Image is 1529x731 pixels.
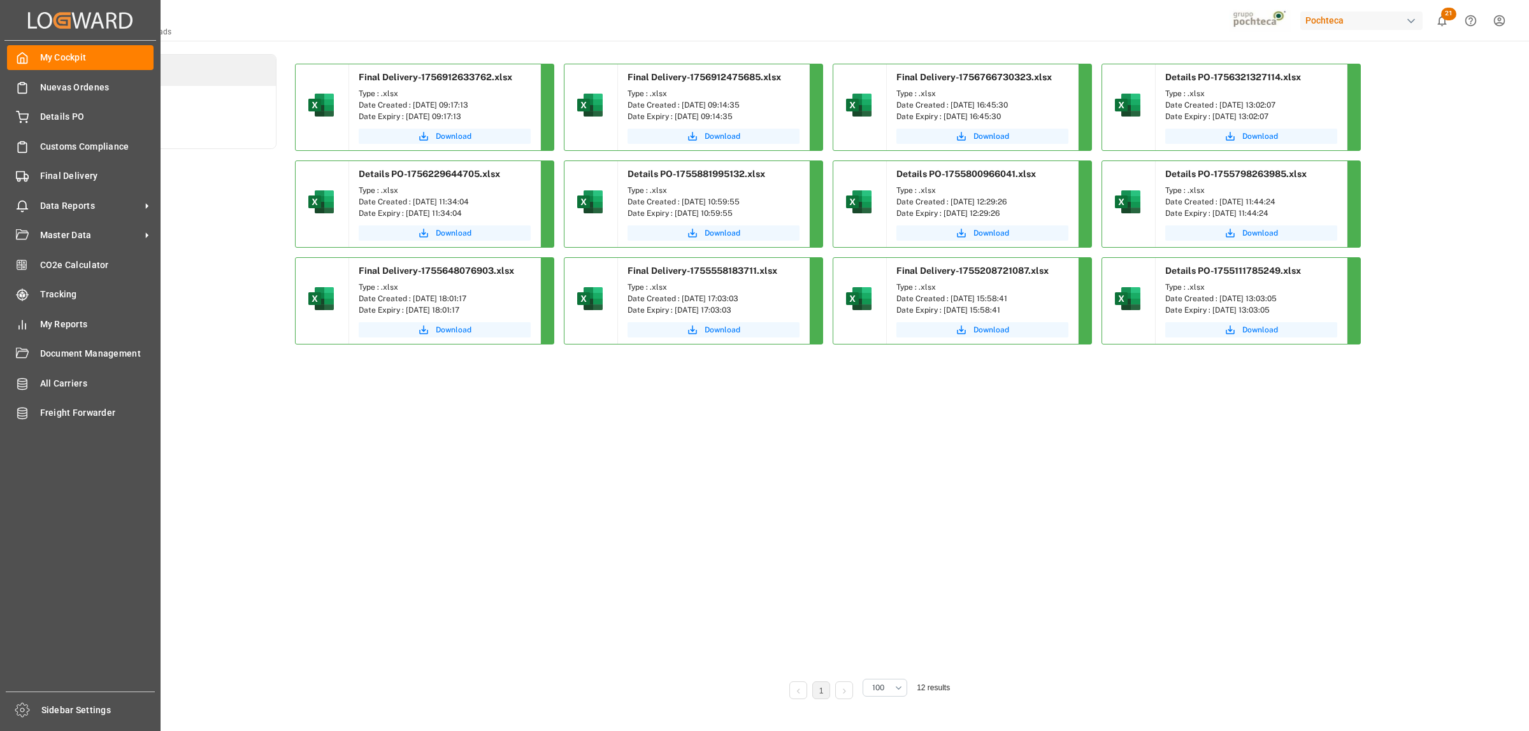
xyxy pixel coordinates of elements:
div: Type : .xlsx [628,185,800,196]
a: Final Delivery [7,164,154,188]
a: Freight Forwarder [7,401,154,425]
button: Download [628,129,800,144]
button: Download [896,129,1068,144]
div: Date Expiry : [DATE] 09:14:35 [628,111,800,122]
a: My Reports [7,311,154,336]
img: microsoft-excel-2019--v1.png [843,283,874,314]
div: Type : .xlsx [1165,185,1337,196]
span: 21 [1441,8,1456,20]
a: Tracking [7,282,154,307]
div: Type : .xlsx [896,185,1068,196]
span: CO2e Calculator [40,259,154,272]
span: Download [705,131,740,142]
div: Date Created : [DATE] 11:34:04 [359,196,531,208]
button: open menu [863,679,907,697]
span: Details PO [40,110,154,124]
li: Previous Page [789,681,807,699]
div: Date Expiry : [DATE] 12:29:26 [896,208,1068,219]
div: Date Created : [DATE] 18:01:17 [359,293,531,304]
span: Freight Forwarder [40,406,154,420]
span: Final Delivery-1756766730323.xlsx [896,72,1052,82]
button: Download [359,322,531,337]
div: Date Created : [DATE] 13:02:07 [1165,99,1337,111]
button: Download [1165,129,1337,144]
div: Type : .xlsx [628,88,800,99]
div: Date Expiry : [DATE] 11:34:04 [359,208,531,219]
img: microsoft-excel-2019--v1.png [1112,90,1143,120]
img: microsoft-excel-2019--v1.png [843,90,874,120]
a: 1 [819,686,824,695]
button: Download [1165,322,1337,337]
span: Final Delivery-1755558183711.xlsx [628,266,777,276]
span: Download [1242,131,1278,142]
span: Final Delivery-1756912475685.xlsx [628,72,781,82]
span: Tracking [40,288,154,301]
a: Download [628,322,800,337]
div: Date Created : [DATE] 13:03:05 [1165,293,1337,304]
a: Activity [59,117,276,148]
div: Date Created : [DATE] 17:03:03 [628,293,800,304]
img: microsoft-excel-2019--v1.png [306,187,336,217]
div: Date Created : [DATE] 09:17:13 [359,99,531,111]
span: Download [436,324,471,336]
span: Details PO-1756321327114.xlsx [1165,72,1301,82]
a: CO2e Calculator [7,252,154,277]
div: Date Expiry : [DATE] 16:45:30 [896,111,1068,122]
span: Nuevas Ordenes [40,81,154,94]
div: Type : .xlsx [1165,88,1337,99]
span: Download [973,227,1009,239]
span: Customs Compliance [40,140,154,153]
span: Download [973,131,1009,142]
a: Download [359,225,531,241]
a: Document Management [7,341,154,366]
div: Date Created : [DATE] 15:58:41 [896,293,1068,304]
span: Master Data [40,229,141,242]
div: Type : .xlsx [628,281,800,293]
div: Type : .xlsx [1165,281,1337,293]
img: microsoft-excel-2019--v1.png [1112,283,1143,314]
div: Date Expiry : [DATE] 13:02:07 [1165,111,1337,122]
span: Details PO-1756229644705.xlsx [359,169,500,179]
div: Date Expiry : [DATE] 15:58:41 [896,304,1068,316]
a: All Carriers [7,371,154,395]
span: Details PO-1755800966041.xlsx [896,169,1036,179]
div: Pochteca [1300,11,1423,30]
span: Details PO-1755881995132.xlsx [628,169,765,179]
div: Date Created : [DATE] 16:45:30 [896,99,1068,111]
a: Nuevas Ordenes [7,75,154,99]
span: Download [973,324,1009,336]
div: Date Expiry : [DATE] 10:59:55 [628,208,800,219]
img: microsoft-excel-2019--v1.png [306,90,336,120]
button: Download [896,225,1068,241]
a: Tasks [59,86,276,117]
button: Download [896,322,1068,337]
div: Date Created : [DATE] 12:29:26 [896,196,1068,208]
img: microsoft-excel-2019--v1.png [306,283,336,314]
div: Date Expiry : [DATE] 17:03:03 [628,304,800,316]
span: 100 [872,682,884,693]
button: Download [1165,225,1337,241]
li: Downloads [59,55,276,86]
img: microsoft-excel-2019--v1.png [575,283,605,314]
span: Details PO-1755798263985.xlsx [1165,169,1307,179]
a: Download [628,225,800,241]
div: Date Created : [DATE] 11:44:24 [1165,196,1337,208]
a: Details PO [7,104,154,129]
div: Date Expiry : [DATE] 18:01:17 [359,304,531,316]
span: Download [705,227,740,239]
span: Download [436,227,471,239]
span: Final Delivery [40,169,154,183]
div: Date Expiry : [DATE] 11:44:24 [1165,208,1337,219]
span: My Reports [40,318,154,331]
span: Download [1242,324,1278,336]
button: Pochteca [1300,8,1428,32]
a: Customs Compliance [7,134,154,159]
